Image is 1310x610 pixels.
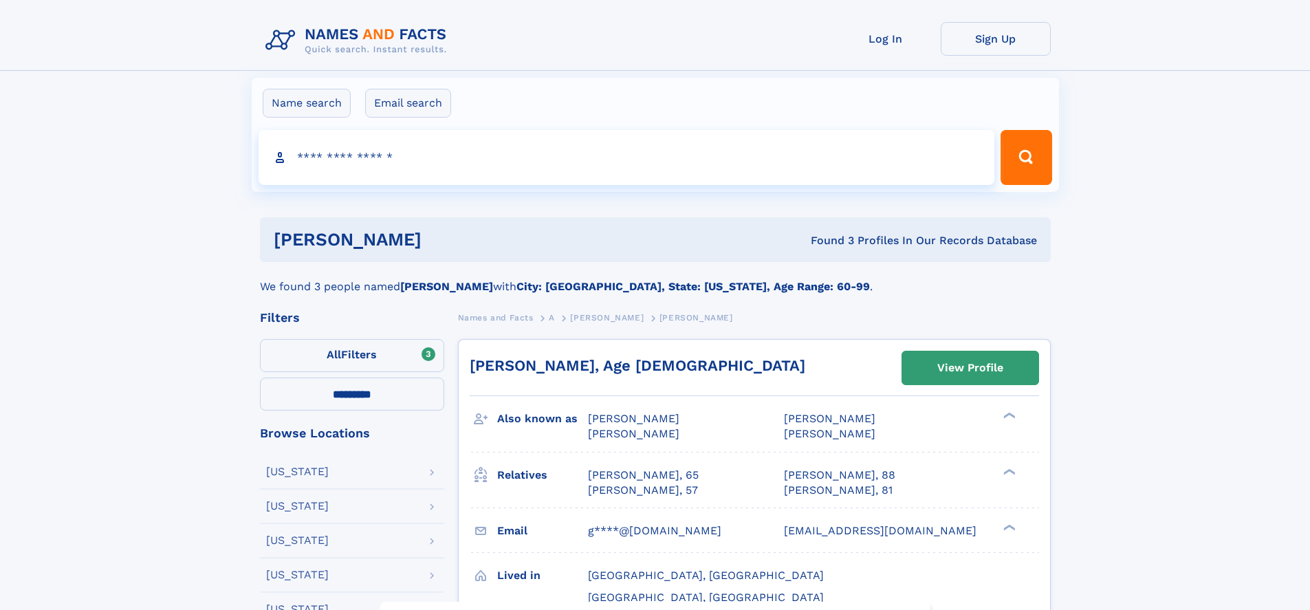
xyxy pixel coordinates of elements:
[902,351,1038,384] a: View Profile
[588,569,824,582] span: [GEOGRAPHIC_DATA], [GEOGRAPHIC_DATA]
[1000,411,1016,420] div: ❯
[1001,130,1051,185] button: Search Button
[327,348,341,361] span: All
[570,313,644,323] span: [PERSON_NAME]
[260,339,444,372] label: Filters
[784,483,893,498] a: [PERSON_NAME], 81
[616,233,1037,248] div: Found 3 Profiles In Our Records Database
[588,483,698,498] a: [PERSON_NAME], 57
[266,466,329,477] div: [US_STATE]
[588,468,699,483] a: [PERSON_NAME], 65
[937,352,1003,384] div: View Profile
[588,412,679,425] span: [PERSON_NAME]
[497,464,588,487] h3: Relatives
[497,564,588,587] h3: Lived in
[365,89,451,118] label: Email search
[259,130,995,185] input: search input
[831,22,941,56] a: Log In
[266,535,329,546] div: [US_STATE]
[260,312,444,324] div: Filters
[659,313,733,323] span: [PERSON_NAME]
[516,280,870,293] b: City: [GEOGRAPHIC_DATA], State: [US_STATE], Age Range: 60-99
[266,501,329,512] div: [US_STATE]
[549,309,555,326] a: A
[274,231,616,248] h1: [PERSON_NAME]
[470,357,805,374] a: [PERSON_NAME], Age [DEMOGRAPHIC_DATA]
[260,22,458,59] img: Logo Names and Facts
[458,309,534,326] a: Names and Facts
[784,524,976,537] span: [EMAIL_ADDRESS][DOMAIN_NAME]
[1000,467,1016,476] div: ❯
[497,407,588,431] h3: Also known as
[1000,523,1016,532] div: ❯
[588,591,824,604] span: [GEOGRAPHIC_DATA], [GEOGRAPHIC_DATA]
[549,313,555,323] span: A
[266,569,329,580] div: [US_STATE]
[784,412,875,425] span: [PERSON_NAME]
[400,280,493,293] b: [PERSON_NAME]
[260,427,444,439] div: Browse Locations
[570,309,644,326] a: [PERSON_NAME]
[588,427,679,440] span: [PERSON_NAME]
[784,468,895,483] a: [PERSON_NAME], 88
[497,519,588,543] h3: Email
[784,427,875,440] span: [PERSON_NAME]
[263,89,351,118] label: Name search
[941,22,1051,56] a: Sign Up
[260,262,1051,295] div: We found 3 people named with .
